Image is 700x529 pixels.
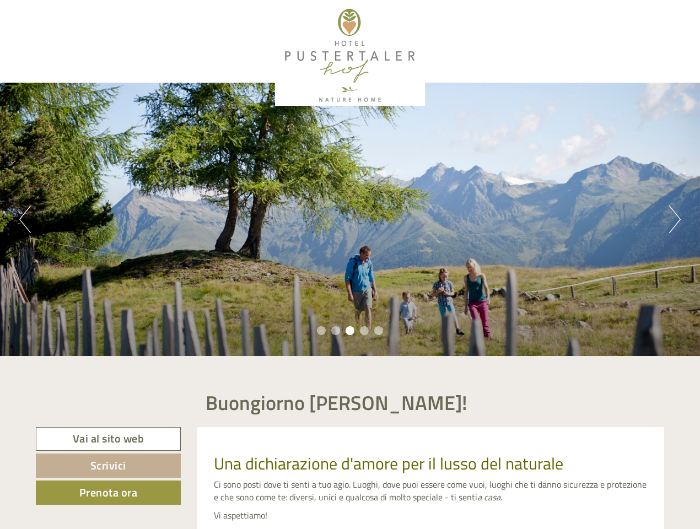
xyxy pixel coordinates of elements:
[36,481,181,505] a: Prenota ora
[214,478,648,504] p: Ci sono posti dove ti senti a tuo agio. Luoghi, dove puoi essere come vuoi, luoghi che ti danno s...
[198,8,236,27] div: [DATE]
[17,32,159,41] div: [GEOGRAPHIC_DATA]
[206,392,467,414] h1: Buongiorno [PERSON_NAME]!
[376,285,435,310] button: Invia
[214,451,563,476] span: Una dichiarazione d'amore per il lusso del naturale
[477,490,482,504] em: a
[19,206,31,233] button: Previous
[214,509,648,522] p: Vi aspettiamo!
[8,30,164,63] div: Buon giorno, come possiamo aiutarla?
[669,206,681,233] button: Next
[36,427,181,451] a: Vai al sito web
[36,454,181,478] a: Scrivici
[484,490,500,504] em: casa
[17,53,159,61] small: 23:16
